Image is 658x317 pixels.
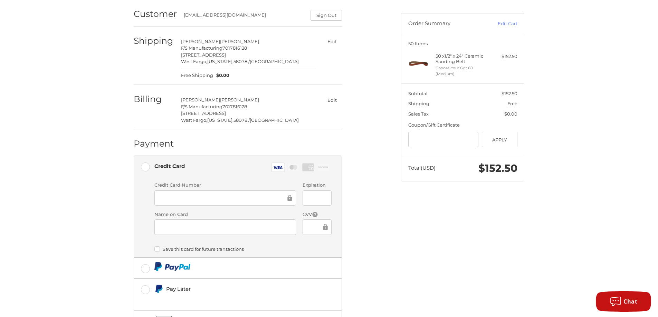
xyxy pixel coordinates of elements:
span: Total (USD) [408,165,436,171]
span: [PERSON_NAME] [181,97,220,102]
span: $152.50 [478,162,517,175]
span: $0.00 [504,111,517,117]
span: [STREET_ADDRESS] [181,52,226,58]
span: Free Shipping [181,72,213,79]
span: Subtotal [408,91,428,96]
h2: Customer [134,9,177,19]
button: Sign Out [311,10,342,21]
span: 58078 / [233,117,250,123]
h2: Shipping [134,36,174,46]
iframe: Secure Credit Card Frame - Credit Card Number [159,194,286,202]
span: 7017816128 [222,45,247,51]
span: [GEOGRAPHIC_DATA] [250,59,299,64]
div: Coupon/Gift Certificate [408,122,517,129]
span: 58078 / [233,59,250,64]
span: $152.50 [502,91,517,96]
label: CVV [303,211,331,218]
span: [PERSON_NAME] [181,39,220,44]
button: Apply [482,132,517,147]
span: F/S Manufacturing [181,104,222,109]
h2: Billing [134,94,174,105]
label: Credit Card Number [154,182,296,189]
h3: 50 Items [408,41,517,46]
span: Chat [623,298,637,305]
span: West Fargo, [181,59,207,64]
iframe: Secure Credit Card Frame - CVV [307,223,321,231]
button: Edit [322,95,342,105]
input: Gift Certificate or Coupon Code [408,132,479,147]
label: Expiration [303,182,331,189]
span: [PERSON_NAME] [220,39,259,44]
span: [STREET_ADDRESS] [181,110,226,116]
span: West Fargo, [181,117,207,123]
span: [GEOGRAPHIC_DATA] [250,117,299,123]
a: Edit Cart [483,20,517,27]
span: [US_STATE], [207,117,233,123]
div: [EMAIL_ADDRESS][DOMAIN_NAME] [184,12,304,21]
li: Choose Your Grit 60 (Medium) [436,65,488,77]
h2: Payment [134,138,174,149]
label: Name on Card [154,211,296,218]
span: $0.00 [213,72,230,79]
div: $152.50 [490,53,517,60]
iframe: Secure Credit Card Frame - Expiration Date [307,194,326,202]
span: 7017816128 [222,104,247,109]
label: Save this card for future transactions [154,246,332,252]
button: Edit [322,37,342,47]
img: Pay Later icon [154,285,163,293]
span: F/S Manufacturing [181,45,222,51]
span: Shipping [408,101,429,106]
span: [PERSON_NAME] [220,97,259,102]
div: Pay Later [166,283,294,295]
iframe: Secure Credit Card Frame - Cardholder Name [159,223,291,231]
span: Free [507,101,517,106]
div: Credit Card [154,160,185,172]
h4: 50 x 1/2" x 24" Ceramic Sanding Belt [436,53,488,65]
h3: Order Summary [408,20,483,27]
img: PayPal icon [154,262,191,271]
span: Sales Tax [408,111,429,117]
span: [US_STATE], [207,59,233,64]
button: Chat [596,291,651,312]
iframe: PayPal Message 1 [154,296,295,302]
